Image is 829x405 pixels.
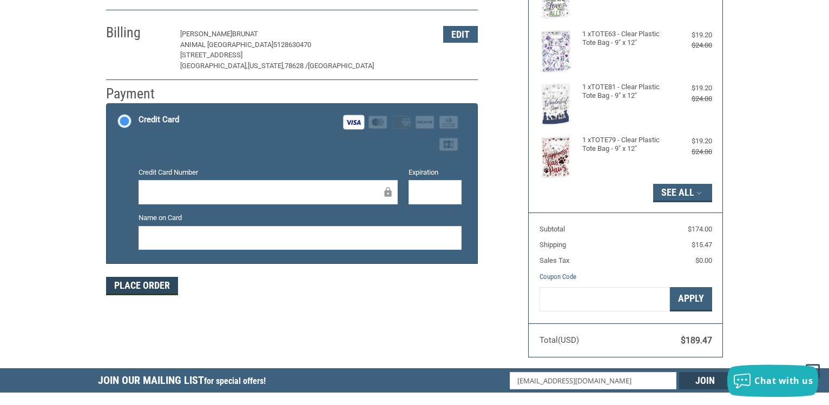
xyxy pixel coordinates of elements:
[106,24,169,42] h2: Billing
[180,41,273,49] span: Animal [GEOGRAPHIC_DATA]
[98,368,271,396] h5: Join Our Mailing List
[139,167,398,178] label: Credit Card Number
[582,83,666,101] h4: 1 x TOTE81 - Clear Plastic Tote Bag - 9" x 12"
[539,287,670,311] input: Gift Certificate or Coupon Code
[443,26,478,43] button: Edit
[106,85,169,103] h2: Payment
[248,62,285,70] span: [US_STATE],
[670,287,712,311] button: Apply
[139,111,179,129] div: Credit Card
[180,51,242,59] span: [STREET_ADDRESS]
[180,30,232,38] span: [PERSON_NAME]
[308,62,374,70] span: [GEOGRAPHIC_DATA]
[510,372,677,389] input: Email
[727,364,818,397] button: Chat with us
[669,136,712,147] div: $19.20
[409,167,462,178] label: Expiration
[653,184,712,202] button: See All
[688,225,712,233] span: $174.00
[539,273,576,281] a: Coupon Code
[139,213,462,223] label: Name on Card
[582,30,666,48] h4: 1 x TOTE63 - Clear Plastic Tote Bag - 9" x 12"
[669,83,712,94] div: $19.20
[204,376,266,386] span: for special offers!
[180,62,248,70] span: [GEOGRAPHIC_DATA],
[539,256,569,264] span: Sales Tax
[582,136,666,154] h4: 1 x TOTE79 - Clear Plastic Tote Bag - 9" x 12"
[669,94,712,104] div: $24.00
[754,375,813,387] span: Chat with us
[106,277,178,295] button: Place Order
[232,30,258,38] span: Brunat
[273,41,311,49] span: 5128630470
[539,225,565,233] span: Subtotal
[679,372,731,389] input: Join
[692,241,712,249] span: $15.47
[681,335,712,346] span: $189.47
[695,256,712,264] span: $0.00
[669,40,712,51] div: $24.00
[669,30,712,41] div: $19.20
[539,241,566,249] span: Shipping
[539,335,579,345] span: Total (USD)
[669,147,712,157] div: $24.00
[285,62,308,70] span: 78628 /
